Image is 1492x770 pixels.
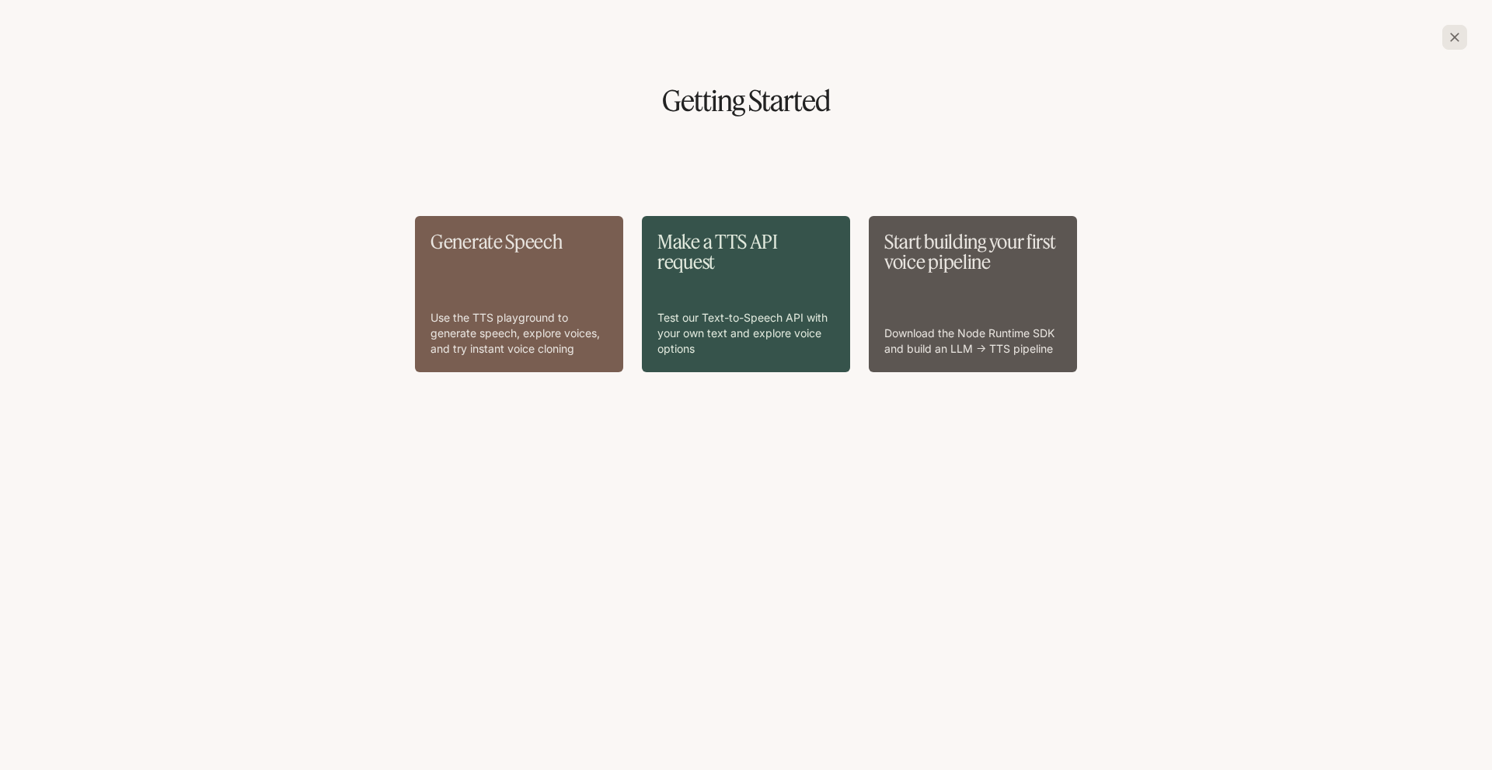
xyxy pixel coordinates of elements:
p: Use the TTS playground to generate speech, explore voices, and try instant voice cloning [431,310,608,357]
p: Make a TTS API request [657,232,835,273]
p: Download the Node Runtime SDK and build an LLM → TTS pipeline [884,326,1061,357]
a: Generate SpeechUse the TTS playground to generate speech, explore voices, and try instant voice c... [415,216,623,372]
p: Generate Speech [431,232,608,252]
h1: Getting Started [25,87,1467,115]
a: Start building your first voice pipelineDownload the Node Runtime SDK and build an LLM → TTS pipe... [869,216,1077,372]
a: Make a TTS API requestTest our Text-to-Speech API with your own text and explore voice options [642,216,850,372]
p: Test our Text-to-Speech API with your own text and explore voice options [657,310,835,357]
p: Start building your first voice pipeline [884,232,1061,273]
